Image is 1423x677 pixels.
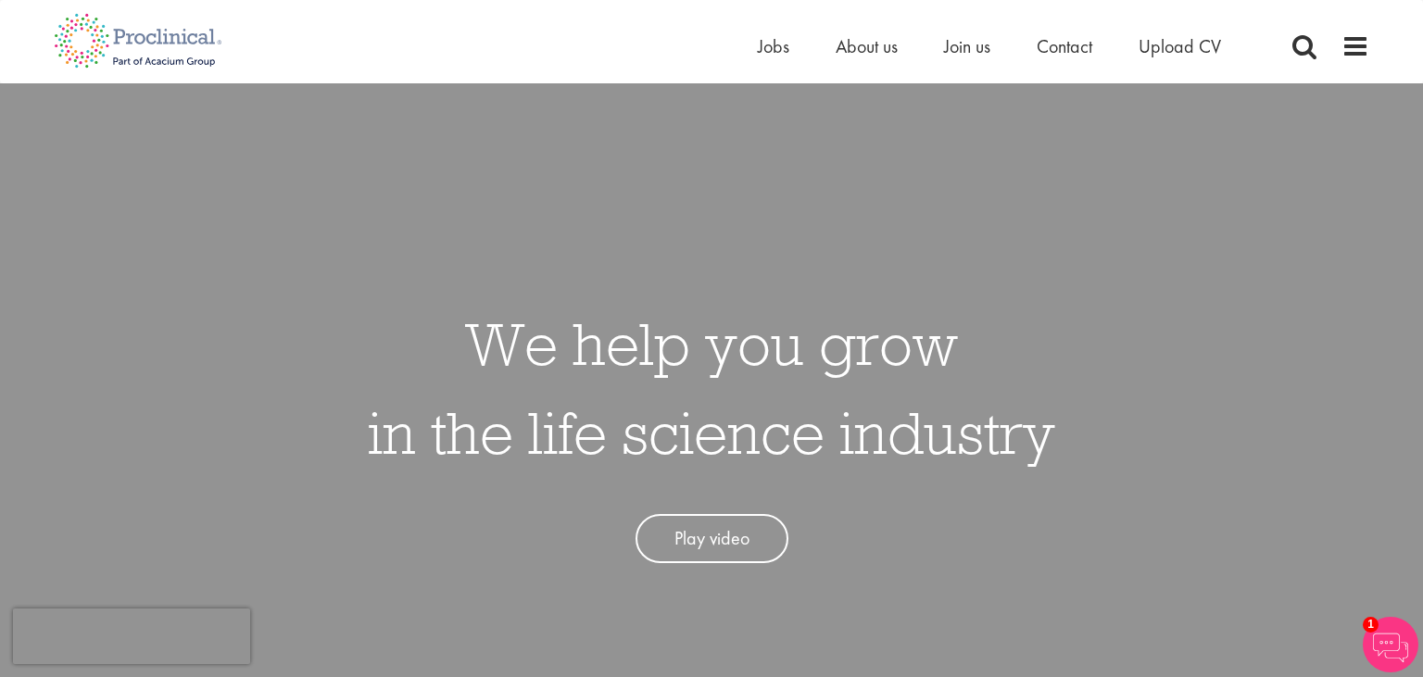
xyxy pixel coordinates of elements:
a: Play video [636,514,788,563]
a: Join us [944,34,990,58]
span: 1 [1363,617,1379,633]
a: Contact [1037,34,1092,58]
img: Chatbot [1363,617,1418,672]
h1: We help you grow in the life science industry [368,299,1055,477]
a: Jobs [758,34,789,58]
a: About us [836,34,898,58]
a: Upload CV [1139,34,1221,58]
